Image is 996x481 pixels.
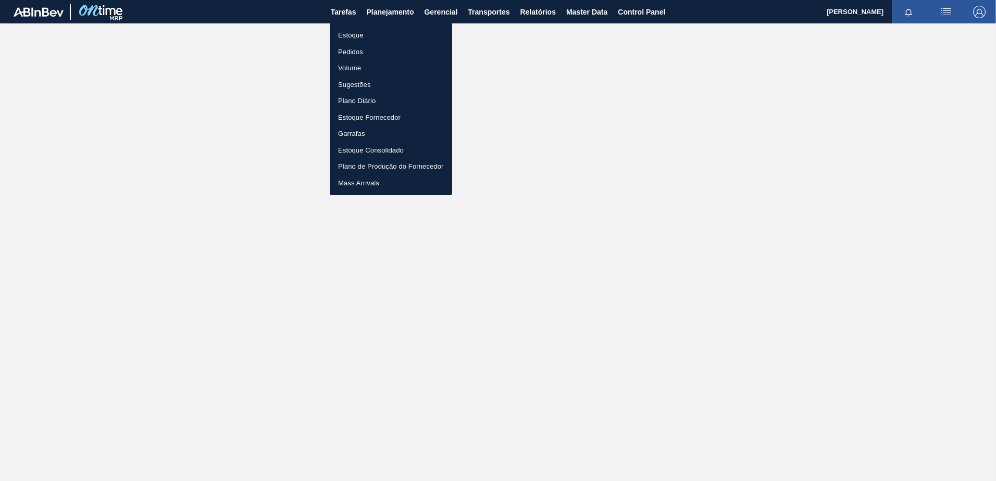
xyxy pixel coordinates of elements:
a: Estoque Consolidado [330,142,452,159]
a: Plano Diário [330,93,452,109]
a: Plano de Produção do Fornecedor [330,158,452,175]
a: Sugestões [330,77,452,93]
a: Volume [330,60,452,77]
a: Garrafas [330,125,452,142]
a: Mass Arrivals [330,175,452,192]
a: Estoque [330,27,452,44]
a: Pedidos [330,44,452,60]
a: Estoque Fornecedor [330,109,452,126]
